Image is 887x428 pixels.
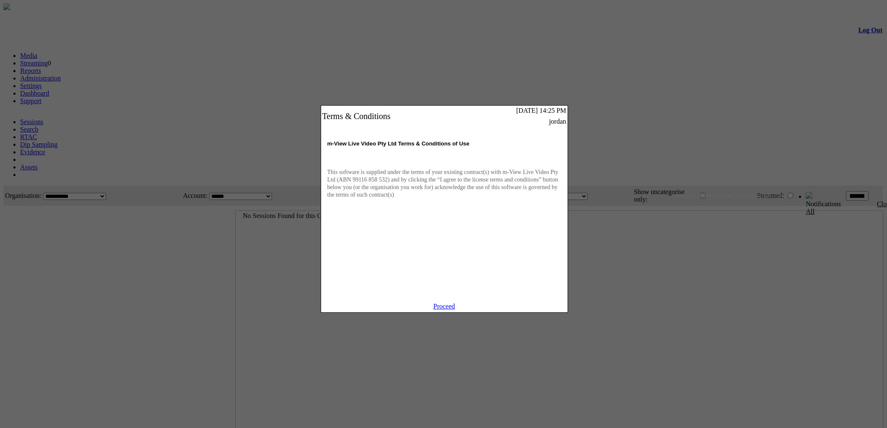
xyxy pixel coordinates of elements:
a: Proceed [433,303,455,310]
div: Terms & Conditions [322,112,462,121]
td: [DATE] 14:25 PM [463,106,566,115]
td: jordan [463,117,566,126]
span: m-View Live Video Pty Ltd Terms & Conditions of Use [327,140,469,147]
span: This software is supplied under the terms of your existing contract(s) with m-View Live Video Pty... [327,169,558,198]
